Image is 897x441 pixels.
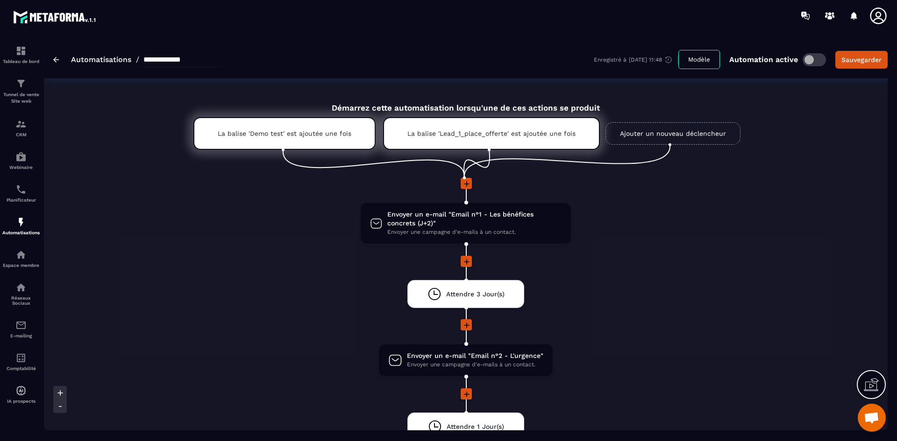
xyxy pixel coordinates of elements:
a: social-networksocial-networkRéseaux Sociaux [2,275,40,313]
span: Envoyer une campagne d'e-mails à un contact. [387,228,562,237]
img: automations [15,151,27,162]
p: Automatisations [2,230,40,235]
a: formationformationTunnel de vente Site web [2,71,40,112]
img: logo [13,8,97,25]
a: automationsautomationsEspace membre [2,242,40,275]
a: automationsautomationsWebinaire [2,144,40,177]
img: automations [15,385,27,396]
div: Ouvrir le chat [858,404,886,432]
span: Attendre 3 Jour(s) [446,290,505,299]
img: formation [15,119,27,130]
p: CRM [2,132,40,137]
p: Tunnel de vente Site web [2,91,40,105]
img: email [15,320,27,331]
p: Automation active [729,55,798,64]
span: Attendre 1 Jour(s) [447,422,504,431]
p: IA prospects [2,399,40,404]
img: automations [15,217,27,228]
span: / [136,55,139,64]
span: Envoyer un e-mail "Email n°2 - L'urgence" [407,351,543,360]
p: Planificateur [2,197,40,203]
p: La balise 'Demo test' est ajoutée une fois [218,130,351,137]
img: arrow [53,57,59,63]
img: social-network [15,282,27,293]
a: Ajouter un nouveau déclencheur [605,122,740,145]
a: schedulerschedulerPlanificateur [2,177,40,210]
img: accountant [15,352,27,364]
a: accountantaccountantComptabilité [2,345,40,378]
img: formation [15,45,27,56]
span: Envoyer une campagne d'e-mails à un contact. [407,360,543,369]
a: Automatisations [71,55,131,64]
p: La balise 'Lead_1_place_offerte' est ajoutée une fois [407,130,576,137]
img: formation [15,78,27,89]
p: E-mailing [2,333,40,338]
img: automations [15,249,27,260]
div: Sauvegarder [841,55,882,64]
img: scheduler [15,184,27,195]
p: Réseaux Sociaux [2,295,40,306]
a: automationsautomationsAutomatisations [2,210,40,242]
p: Comptabilité [2,366,40,371]
p: [DATE] 11:48 [629,56,662,63]
div: Enregistré à [594,56,678,64]
p: Espace membre [2,263,40,268]
button: Sauvegarder [835,51,888,69]
a: formationformationTableau de bord [2,38,40,71]
a: emailemailE-mailing [2,313,40,345]
p: Tableau de bord [2,59,40,64]
div: Démarrez cette automatisation lorsqu'une de ces actions se produit [170,92,762,112]
button: Modèle [678,50,720,69]
a: formationformationCRM [2,112,40,144]
span: Envoyer un e-mail "Email n°1 - Les bénéfices concrets (J+2)" [387,210,562,228]
p: Webinaire [2,165,40,170]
